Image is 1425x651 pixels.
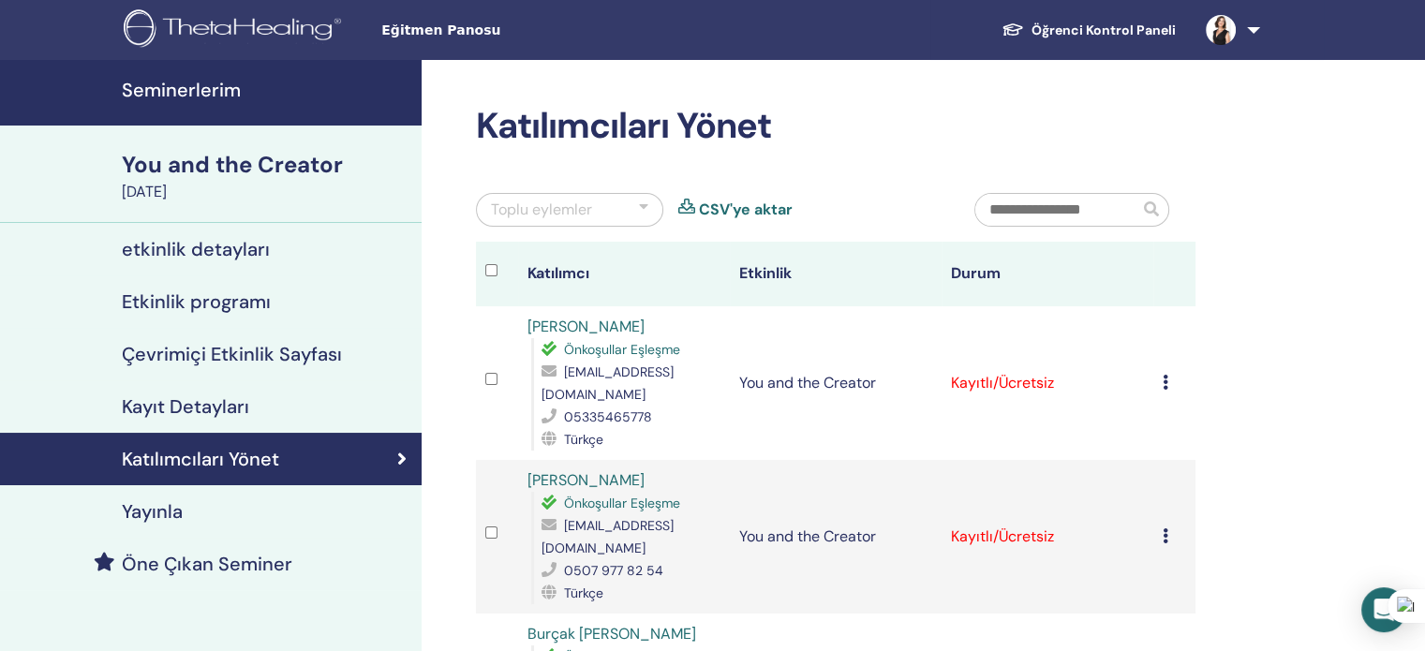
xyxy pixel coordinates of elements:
[564,341,680,358] span: Önkoşullar Eşleşme
[564,495,680,511] span: Önkoşullar Eşleşme
[1206,15,1236,45] img: default.jpg
[491,199,592,221] div: Toplu eylemler
[564,562,663,579] span: 0507 977 82 54
[542,517,674,556] span: [EMAIL_ADDRESS][DOMAIN_NAME]
[111,149,422,203] a: You and the Creator[DATE]
[1002,22,1024,37] img: graduation-cap-white.svg
[527,317,645,336] a: [PERSON_NAME]
[730,242,942,306] th: Etkinlik
[1361,587,1406,632] div: Open Intercom Messenger
[122,181,410,203] div: [DATE]
[122,343,342,365] h4: Çevrimiçi Etkinlik Sayfası
[122,553,292,575] h4: Öne Çıkan Seminer
[122,79,410,101] h4: Seminerlerim
[942,242,1153,306] th: Durum
[124,9,348,52] img: logo.png
[527,470,645,490] a: [PERSON_NAME]
[122,448,279,470] h4: Katılımcıları Yönet
[527,624,696,644] a: Burçak [PERSON_NAME]
[518,242,730,306] th: Katılımcı
[564,584,603,601] span: Türkçe
[122,395,249,418] h4: Kayıt Detayları
[122,290,271,313] h4: Etkinlik programı
[564,431,603,448] span: Türkçe
[476,105,1195,148] h2: Katılımcıları Yönet
[987,13,1191,48] a: Öğrenci Kontrol Paneli
[122,149,410,181] div: You and the Creator
[730,306,942,460] td: You and the Creator
[122,500,183,523] h4: Yayınla
[730,460,942,614] td: You and the Creator
[542,363,674,403] span: [EMAIL_ADDRESS][DOMAIN_NAME]
[564,408,652,425] span: 05335465778
[122,238,270,260] h4: etkinlik detayları
[381,21,662,40] span: Eğitmen Panosu
[699,199,793,221] a: CSV'ye aktar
